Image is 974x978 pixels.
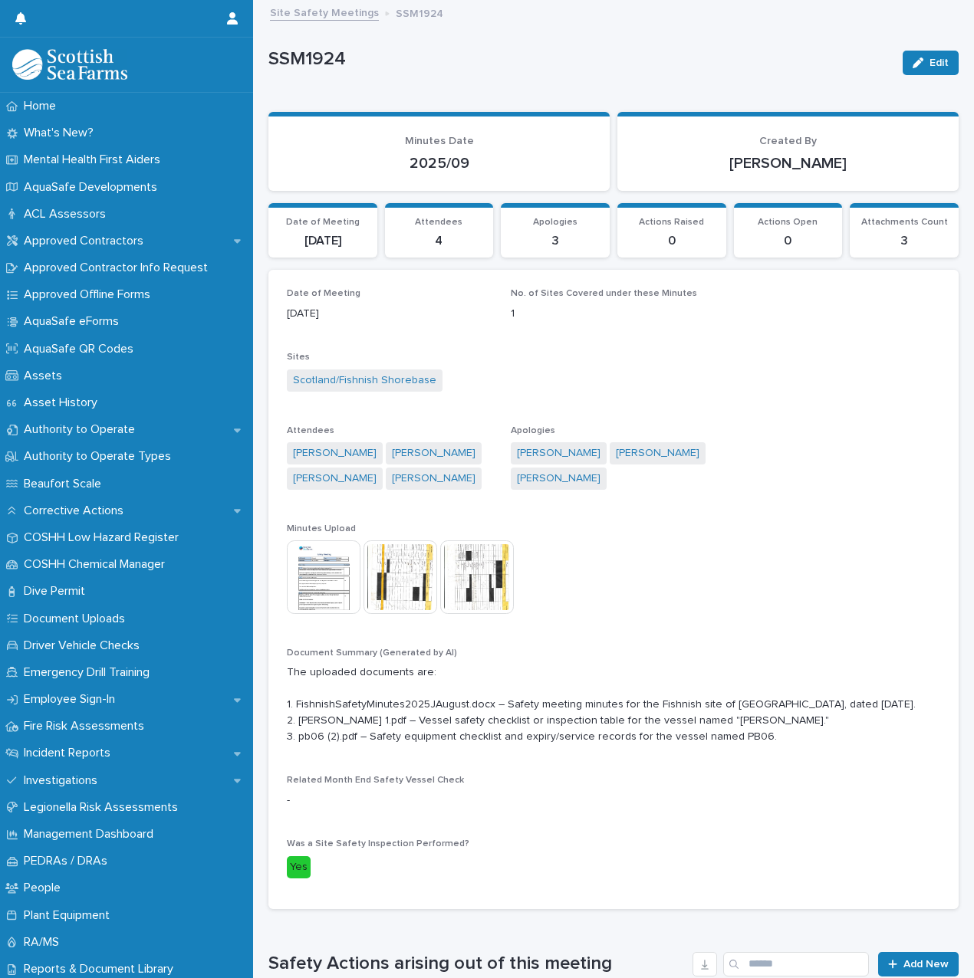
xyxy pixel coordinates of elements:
p: Reports & Document Library [18,962,186,976]
span: Date of Meeting [287,289,360,298]
span: Actions Open [758,218,818,227]
p: What's New? [18,126,106,140]
span: Date of Meeting [286,218,360,227]
p: 3 [510,234,601,248]
p: Emergency Drill Training [18,665,162,680]
a: Scotland/Fishnish Shorebase [293,372,436,389]
p: RA/MS [18,935,71,950]
span: Minutes Upload [287,524,356,533]
p: Document Uploads [18,612,137,626]
p: COSHH Chemical Manager [18,557,177,572]
p: PEDRAs / DRAs [18,854,120,868]
p: 3 [859,234,949,248]
img: bPIBxiqnSb2ggTQWdOVV [12,49,127,80]
a: [PERSON_NAME] [293,445,377,461]
a: [PERSON_NAME] [517,471,601,487]
p: SSM1924 [396,4,443,21]
a: [PERSON_NAME] [392,445,475,461]
p: Mental Health First Aiders [18,153,173,167]
p: People [18,881,73,895]
p: - [287,793,940,809]
p: ACL Assessors [18,207,118,222]
p: 0 [627,234,717,248]
span: Related Month End Safety Vessel Check [287,776,464,785]
p: Plant Equipment [18,908,122,923]
span: Edit [930,57,949,68]
p: Legionella Risk Assessments [18,800,190,815]
p: Approved Contractor Info Request [18,261,220,275]
p: AquaSafe eForms [18,314,131,329]
p: Authority to Operate [18,422,147,437]
span: Attendees [415,218,462,227]
a: [PERSON_NAME] [616,445,699,461]
p: Investigations [18,773,110,788]
a: Site Safety Meetings [270,3,379,21]
input: Search [723,952,869,976]
span: Attachments Count [861,218,948,227]
p: AquaSafe Developments [18,180,169,195]
p: [DATE] [278,234,368,248]
p: Home [18,99,68,113]
h1: Safety Actions arising out of this meeting [268,953,686,975]
span: Sites [287,353,310,362]
span: Minutes Date [405,136,474,146]
span: Document Summary (Generated by AI) [287,648,457,658]
p: Dive Permit [18,584,97,599]
span: Was a Site Safety Inspection Performed? [287,839,469,848]
p: SSM1924 [268,48,890,71]
p: AquaSafe QR Codes [18,342,146,356]
div: Yes [287,856,311,878]
p: Incident Reports [18,746,123,760]
p: Approved Offline Forms [18,287,163,302]
p: Authority to Operate Types [18,449,183,464]
a: [PERSON_NAME] [517,445,601,461]
p: Beaufort Scale [18,477,114,491]
p: 0 [743,234,834,248]
p: The uploaded documents are: 1. FishnishSafetyMinutes2025JAugust.docx – Safety meeting minutes for... [287,665,940,744]
p: Corrective Actions [18,504,136,518]
span: No. of Sites Covered under these Minutes [511,289,697,298]
p: Driver Vehicle Checks [18,638,152,653]
p: Approved Contractors [18,234,156,248]
p: 2025/09 [287,154,591,172]
a: [PERSON_NAME] [293,471,377,487]
p: [PERSON_NAME] [636,154,940,172]
span: Apologies [533,218,577,227]
span: Add New [903,959,949,970]
p: Asset History [18,395,110,410]
p: Assets [18,369,74,383]
p: Employee Sign-In [18,692,127,707]
span: Attendees [287,426,334,435]
span: Apologies [511,426,555,435]
a: [PERSON_NAME] [392,471,475,487]
button: Edit [903,51,959,75]
p: [DATE] [287,306,492,322]
p: Management Dashboard [18,827,166,842]
p: COSHH Low Hazard Register [18,530,191,545]
p: 4 [394,234,485,248]
p: Fire Risk Assessments [18,719,156,733]
p: 1 [511,306,716,322]
a: Add New [878,952,959,976]
span: Actions Raised [639,218,704,227]
span: Created By [759,136,817,146]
